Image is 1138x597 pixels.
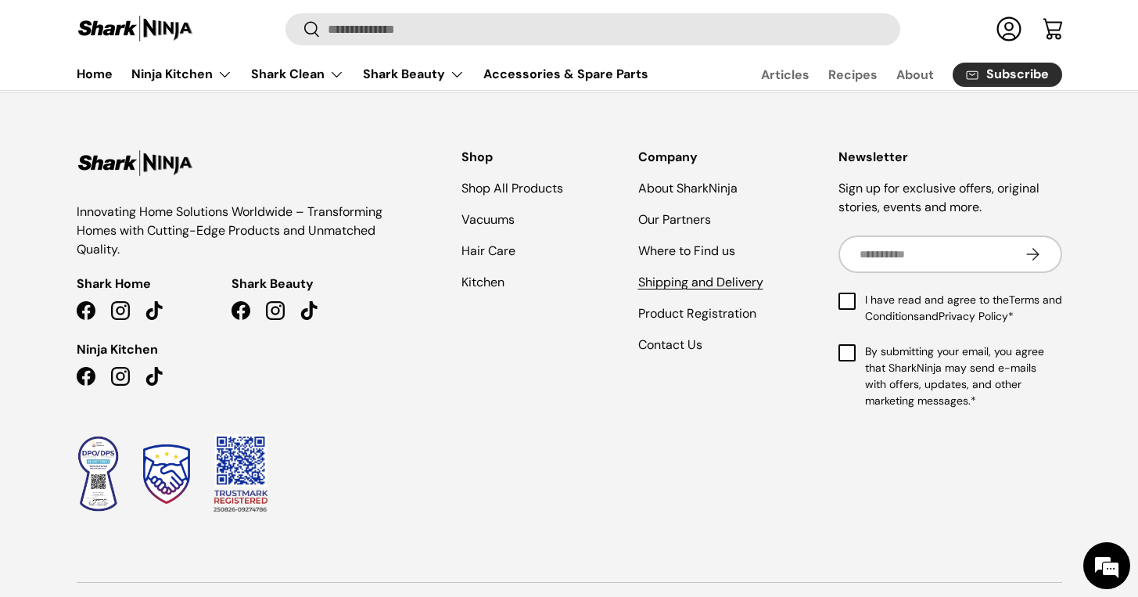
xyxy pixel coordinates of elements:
a: Where to Find us [638,243,735,259]
span: Shark Beauty [232,275,314,293]
p: Innovating Home Solutions Worldwide – Transforming Homes with Cutting-Edge Products and Unmatched... [77,203,386,259]
a: Subscribe [953,63,1062,87]
div: Minimize live chat window [257,8,294,45]
div: Chat with us now [81,88,263,108]
img: Data Privacy Seal [77,435,120,512]
a: Hair Care [461,243,515,259]
img: Shark Ninja Philippines [77,14,194,45]
h2: Newsletter [838,148,1062,167]
img: Trustmark QR [214,434,268,513]
a: Our Partners [638,211,711,228]
span: Ninja Kitchen [77,340,158,359]
a: Kitchen [461,274,504,290]
summary: Ninja Kitchen [122,59,242,90]
summary: Shark Beauty [354,59,474,90]
nav: Secondary [723,59,1062,90]
a: About [896,59,934,90]
img: Trustmark Seal [143,444,190,504]
a: Privacy Policy [939,309,1008,323]
a: Articles [761,59,810,90]
a: Vacuums [461,211,515,228]
a: Recipes [828,59,878,90]
summary: Shark Clean [242,59,354,90]
a: Accessories & Spare Parts [483,59,648,89]
p: Sign up for exclusive offers, original stories, events and more. [838,179,1062,217]
a: Shop All Products [461,180,563,196]
span: Subscribe [986,69,1049,81]
span: Shark Home [77,275,151,293]
a: About SharkNinja [638,180,738,196]
span: By submitting your email, you agree that SharkNinja may send e-mails with offers, updates, and ot... [865,343,1062,409]
span: I have read and agree to the and * [865,292,1062,325]
a: Contact Us [638,336,702,353]
textarea: Type your message and hit 'Enter' [8,427,298,482]
a: Home [77,59,113,89]
a: Product Registration [638,305,756,322]
span: We're online! [91,197,216,355]
nav: Primary [77,59,648,90]
a: Shipping and Delivery [638,274,763,290]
